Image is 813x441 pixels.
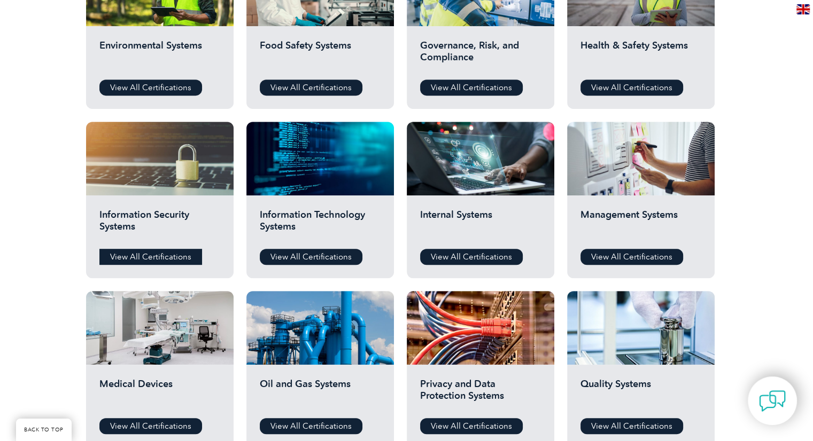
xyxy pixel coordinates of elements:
[99,209,220,241] h2: Information Security Systems
[260,209,381,241] h2: Information Technology Systems
[580,249,683,265] a: View All Certifications
[420,40,541,72] h2: Governance, Risk, and Compliance
[420,249,523,265] a: View All Certifications
[796,4,810,14] img: en
[99,418,202,434] a: View All Certifications
[420,209,541,241] h2: Internal Systems
[759,388,786,414] img: contact-chat.png
[580,418,683,434] a: View All Certifications
[99,40,220,72] h2: Environmental Systems
[99,249,202,265] a: View All Certifications
[580,209,701,241] h2: Management Systems
[16,419,72,441] a: BACK TO TOP
[580,378,701,410] h2: Quality Systems
[99,80,202,96] a: View All Certifications
[580,80,683,96] a: View All Certifications
[260,40,381,72] h2: Food Safety Systems
[420,378,541,410] h2: Privacy and Data Protection Systems
[260,80,362,96] a: View All Certifications
[260,249,362,265] a: View All Certifications
[420,80,523,96] a: View All Certifications
[420,418,523,434] a: View All Certifications
[580,40,701,72] h2: Health & Safety Systems
[99,378,220,410] h2: Medical Devices
[260,378,381,410] h2: Oil and Gas Systems
[260,418,362,434] a: View All Certifications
